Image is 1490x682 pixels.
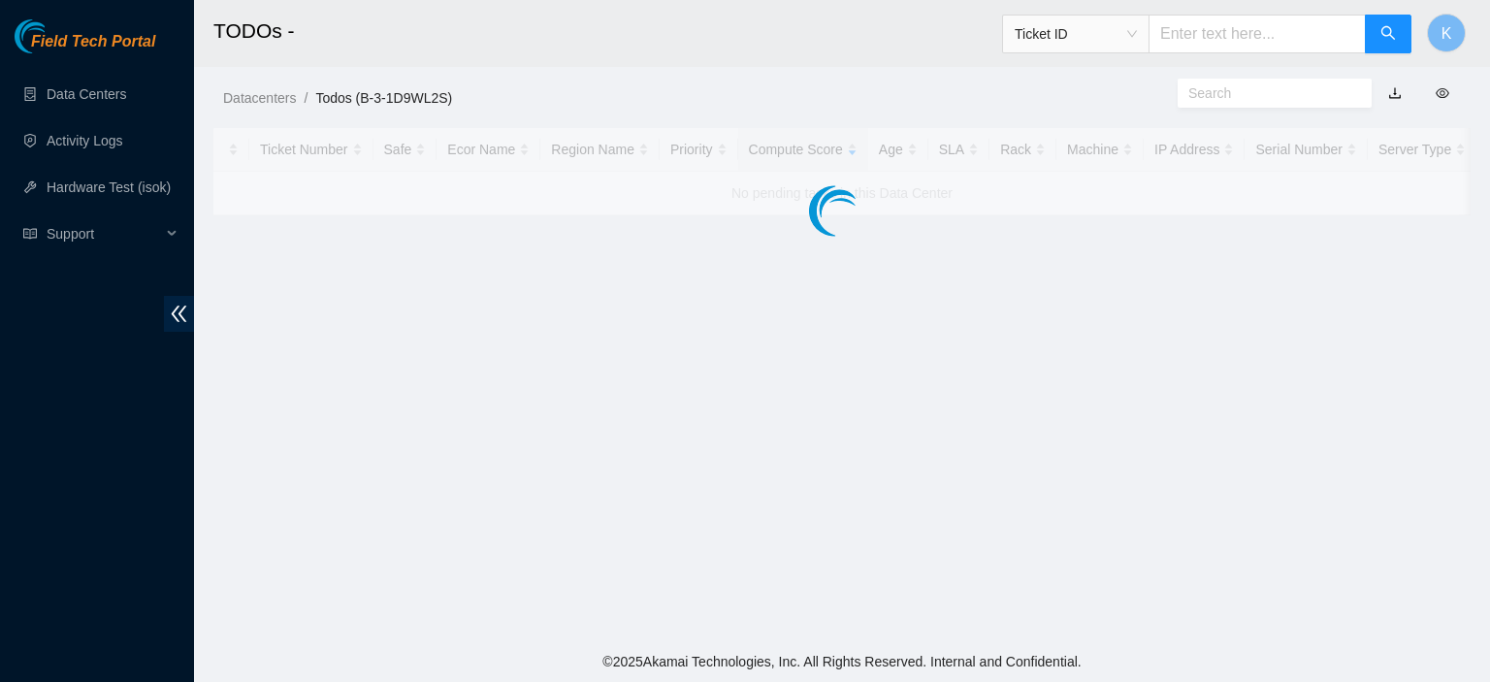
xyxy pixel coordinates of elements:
[1188,82,1345,104] input: Search
[47,214,161,253] span: Support
[223,90,296,106] a: Datacenters
[1015,19,1137,49] span: Ticket ID
[47,179,171,195] a: Hardware Test (isok)
[164,296,194,332] span: double-left
[1374,78,1416,109] button: download
[23,227,37,241] span: read
[1149,15,1366,53] input: Enter text here...
[1365,15,1411,53] button: search
[47,133,123,148] a: Activity Logs
[15,35,155,60] a: Akamai TechnologiesField Tech Portal
[1427,14,1466,52] button: K
[1380,25,1396,44] span: search
[1441,21,1452,46] span: K
[315,90,452,106] a: Todos (B-3-1D9WL2S)
[304,90,308,106] span: /
[194,641,1490,682] footer: © 2025 Akamai Technologies, Inc. All Rights Reserved. Internal and Confidential.
[1436,86,1449,100] span: eye
[47,86,126,102] a: Data Centers
[15,19,98,53] img: Akamai Technologies
[31,33,155,51] span: Field Tech Portal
